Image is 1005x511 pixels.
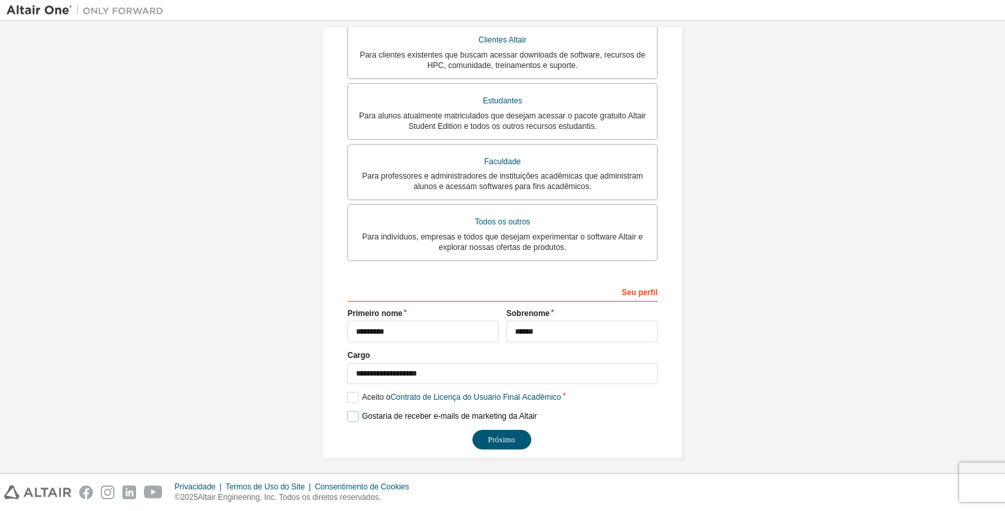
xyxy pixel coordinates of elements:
[472,430,531,449] button: Próximo
[122,485,136,499] img: linkedin.svg
[475,217,531,226] font: Todos os outros
[622,288,658,297] font: Seu perfil
[522,393,561,402] font: Acadêmico
[181,493,198,502] font: 2025
[362,232,643,252] font: Para indivíduos, empresas e todos que desejam experimentar o software Altair e explorar nossas of...
[484,157,521,166] font: Faculdade
[175,493,181,502] font: ©
[101,485,115,499] img: instagram.svg
[226,482,305,491] font: Termos de Uso do Site
[347,309,402,318] font: Primeiro nome
[4,485,71,499] img: altair_logo.svg
[7,4,170,17] img: Altair Um
[506,309,550,318] font: Sobrenome
[360,50,645,70] font: Para clientes existentes que buscam acessar downloads de software, recursos de HPC, comunidade, t...
[362,393,390,402] font: Aceito o
[359,111,646,131] font: Para alunos atualmente matriculados que desejam acessar o pacote gratuito Altair Student Edition ...
[391,393,520,402] font: Contrato de Licença do Usuário Final
[347,351,370,360] font: Cargo
[362,171,643,191] font: Para professores e administradores de instituições acadêmicas que administram alunos e acessam so...
[488,435,515,444] font: Próximo
[478,35,526,44] font: Clientes Altair
[315,482,409,491] font: Consentimento de Cookies
[79,485,93,499] img: facebook.svg
[144,485,163,499] img: youtube.svg
[198,493,381,502] font: Altair Engineering, Inc. Todos os direitos reservados.
[483,96,522,105] font: Estudantes
[175,482,216,491] font: Privacidade
[362,412,537,421] font: Gostaria de receber e-mails de marketing da Altair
